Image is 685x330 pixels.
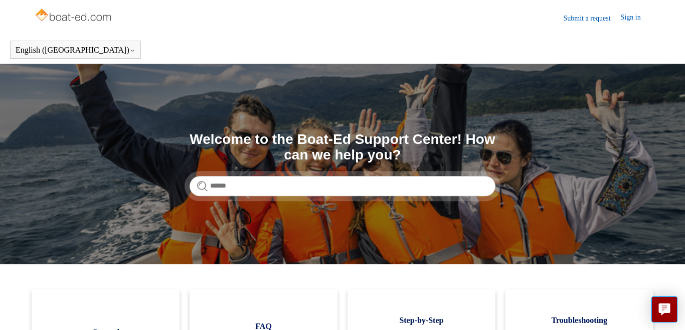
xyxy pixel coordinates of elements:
[190,176,495,196] input: Search
[190,132,495,163] h1: Welcome to the Boat-Ed Support Center! How can we help you?
[16,46,135,55] button: English ([GEOGRAPHIC_DATA])
[521,314,638,326] span: Troubleshooting
[651,296,677,322] button: Live chat
[34,6,114,26] img: Boat-Ed Help Center home page
[363,314,480,326] span: Step-by-Step
[564,13,621,24] a: Submit a request
[621,12,651,24] a: Sign in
